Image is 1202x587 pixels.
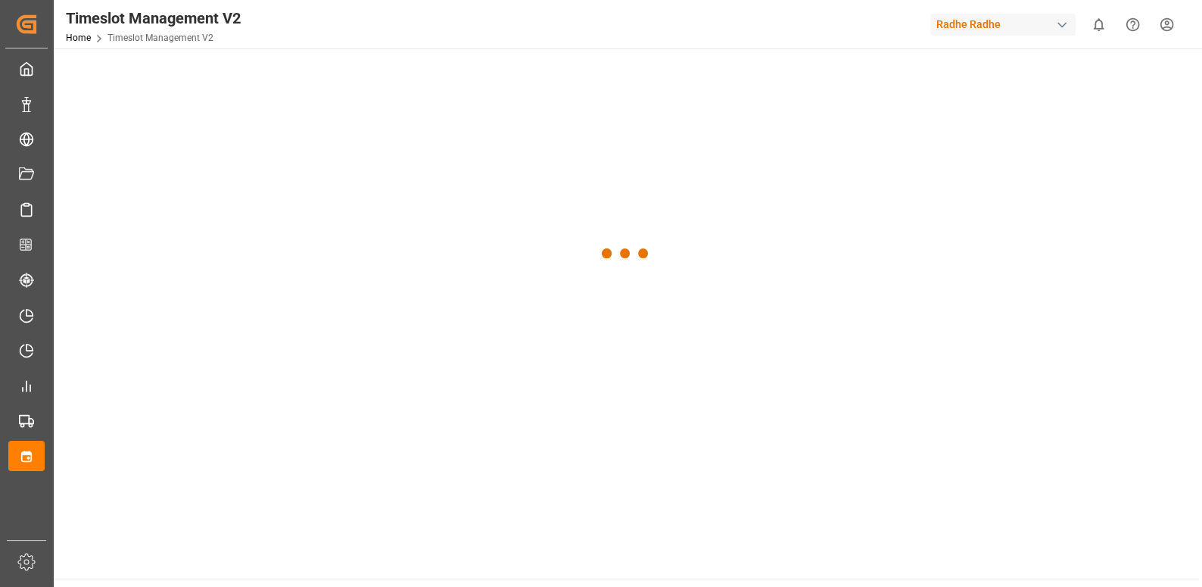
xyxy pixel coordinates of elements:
button: Help Center [1116,8,1150,42]
button: show 0 new notifications [1082,8,1116,42]
div: Radhe Radhe [930,14,1076,36]
a: Home [66,33,91,43]
button: Radhe Radhe [930,10,1082,39]
div: Timeslot Management V2 [66,7,241,30]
